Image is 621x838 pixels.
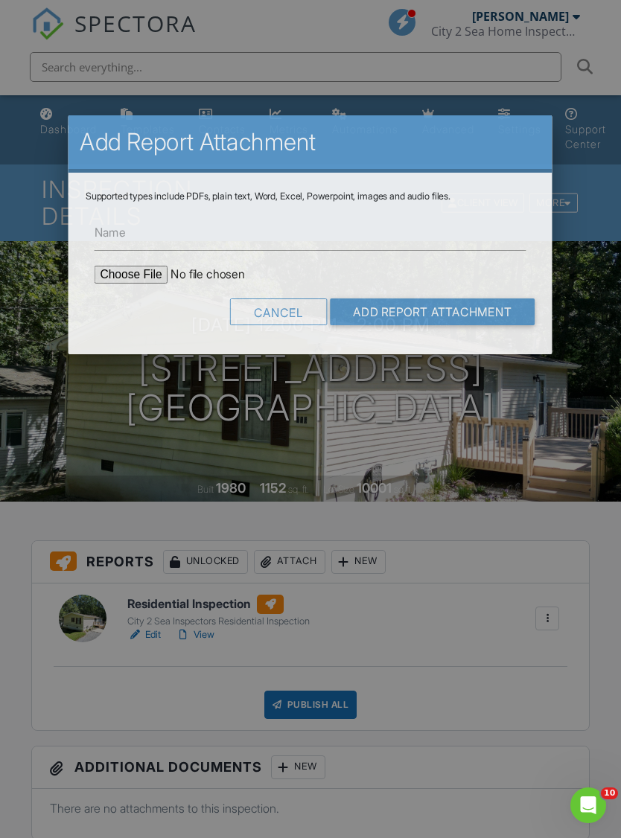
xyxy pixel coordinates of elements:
[601,787,618,799] span: 10
[86,191,535,202] div: Supported types include PDFs, plain text, Word, Excel, Powerpoint, images and audio files.
[80,127,541,157] h2: Add Report Attachment
[95,224,126,240] label: Name
[230,298,328,325] div: Cancel
[570,787,606,823] iframe: Intercom live chat
[330,298,535,325] input: Add Report Attachment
